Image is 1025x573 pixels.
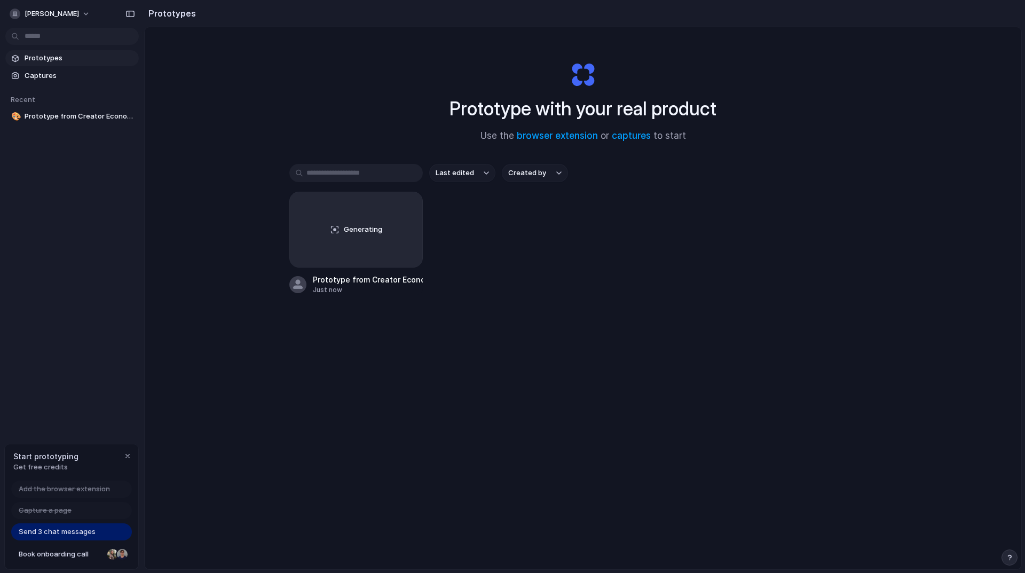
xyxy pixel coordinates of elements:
[313,274,423,285] div: Prototype from Creator Economy Rise
[517,130,598,141] a: browser extension
[11,546,132,563] a: Book onboarding call
[612,130,651,141] a: captures
[106,548,119,561] div: Nicole Kubica
[5,68,139,84] a: Captures
[19,505,72,516] span: Capture a page
[19,527,96,537] span: Send 3 chat messages
[11,95,35,104] span: Recent
[5,50,139,66] a: Prototypes
[19,484,110,494] span: Add the browser extension
[25,111,135,122] span: Prototype from Creator Economy Rise
[19,549,103,560] span: Book onboarding call
[25,70,135,81] span: Captures
[5,108,139,124] a: 🎨Prototype from Creator Economy Rise
[429,164,495,182] button: Last edited
[116,548,129,561] div: Christian Iacullo
[13,451,78,462] span: Start prototyping
[10,111,20,122] button: 🎨
[313,285,423,295] div: Just now
[436,168,474,178] span: Last edited
[25,53,135,64] span: Prototypes
[450,95,716,123] h1: Prototype with your real product
[480,129,686,143] span: Use the or to start
[289,192,423,295] a: GeneratingPrototype from Creator Economy RiseJust now
[508,168,546,178] span: Created by
[25,9,79,19] span: [PERSON_NAME]
[144,7,196,20] h2: Prototypes
[344,224,382,235] span: Generating
[502,164,568,182] button: Created by
[11,111,19,123] div: 🎨
[13,462,78,473] span: Get free credits
[5,5,96,22] button: [PERSON_NAME]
